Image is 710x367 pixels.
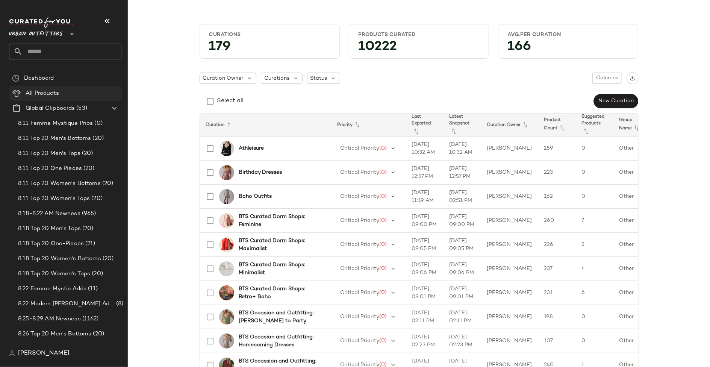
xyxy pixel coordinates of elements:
[575,281,613,305] td: 6
[613,257,651,281] td: Other
[18,285,86,293] span: 8.22 Femme Mystic Adds
[92,330,104,338] span: (20)
[358,31,480,38] div: Products Curated
[18,345,81,353] span: 8.26 Top 20 Men's Tops
[18,240,84,248] span: 8.18 Top 20 One-Pieces
[101,255,114,263] span: (20)
[406,281,443,305] td: [DATE] 09:01 PM
[80,209,96,218] span: (965)
[18,300,115,308] span: 8.22 Modern [PERSON_NAME] Adds
[538,114,575,136] th: Product Count
[592,73,622,84] button: Columns
[239,333,322,349] b: BTS Occasion and Outfitting: Homecoming Dresses
[538,305,575,329] td: 198
[613,281,651,305] td: Other
[380,266,387,271] span: (0)
[406,329,443,353] td: [DATE] 02:23 PM
[101,179,114,188] span: (20)
[598,98,634,104] span: New Curation
[219,237,234,252] img: 102187119_060_b
[219,189,234,204] img: 102801065_029_b
[443,161,481,185] td: [DATE] 12:57 PM
[219,261,234,276] img: 68846146_011_b
[91,134,104,143] span: (20)
[219,309,234,325] img: 102853165_038_b
[406,209,443,233] td: [DATE] 09:00 PM
[82,164,95,173] span: (20)
[93,119,103,128] span: (0)
[481,233,538,257] td: [PERSON_NAME]
[239,261,322,277] b: BTS Curated Dorm Shops: Minimalist
[538,329,575,353] td: 107
[26,89,59,98] span: All Products
[341,218,380,223] span: Critical Priority
[341,242,380,247] span: Critical Priority
[264,74,289,82] span: Curations
[481,257,538,281] td: [PERSON_NAME]
[18,194,90,203] span: 8.11 Top 20 Women's Tops
[613,305,651,329] td: Other
[481,281,538,305] td: [PERSON_NAME]
[209,31,330,38] div: Curations
[90,270,103,278] span: (20)
[75,104,87,113] span: (53)
[380,338,387,344] span: (0)
[219,334,234,349] img: 103171302_023_b
[613,114,651,136] th: Group Name
[239,168,282,176] b: Birthday Dresses
[538,161,575,185] td: 223
[538,209,575,233] td: 260
[24,74,54,83] span: Dashboard
[18,255,101,263] span: 8.18 Top 20 Women's Bottoms
[219,285,234,300] img: 103681524_000_b
[9,350,15,356] img: svg%3e
[575,114,613,136] th: Suggested Products
[219,141,234,156] img: 101005627_001_b
[443,257,481,281] td: [DATE] 09:06 PM
[115,300,123,308] span: (8)
[332,114,406,136] th: Priority
[575,161,613,185] td: 0
[481,185,538,209] td: [PERSON_NAME]
[9,17,73,28] img: cfy_white_logo.C9jOOHJF.svg
[18,134,91,143] span: 8.11 Top 20 Men's Bottoms
[538,233,575,257] td: 226
[443,329,481,353] td: [DATE] 02:23 PM
[538,281,575,305] td: 231
[481,114,538,136] th: Curation Owner
[18,179,101,188] span: 8.11 Top 20 Women's Bottoms
[341,338,380,344] span: Critical Priority
[341,314,380,320] span: Critical Priority
[18,330,92,338] span: 8.26 Top 20 Men's Bottoms
[18,119,93,128] span: 8.11 Femme Mystique Prios
[380,314,387,320] span: (0)
[613,329,651,353] td: Other
[613,136,651,161] td: Other
[341,146,380,151] span: Critical Priority
[406,114,443,136] th: Last Exported
[575,329,613,353] td: 0
[81,315,99,323] span: (1162)
[203,74,244,82] span: Curation Owner
[443,281,481,305] td: [DATE] 09:01 PM
[613,161,651,185] td: Other
[443,136,481,161] td: [DATE] 10:32 AM
[380,194,387,199] span: (0)
[81,345,94,353] span: (20)
[575,305,613,329] td: 0
[380,218,387,223] span: (0)
[596,75,618,81] span: Columns
[575,209,613,233] td: 7
[380,242,387,247] span: (0)
[613,233,651,257] td: Other
[575,233,613,257] td: 2
[406,305,443,329] td: [DATE] 02:11 PM
[406,161,443,185] td: [DATE] 12:57 PM
[341,290,380,296] span: Critical Priority
[18,224,81,233] span: 8.18 Top 20 Men's Tops
[507,31,629,38] div: Avg.per Curation
[90,194,103,203] span: (20)
[217,97,244,106] div: Select all
[239,237,322,253] b: BTS Curated Dorm Shops: Maximalist
[443,185,481,209] td: [DATE] 02:51 PM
